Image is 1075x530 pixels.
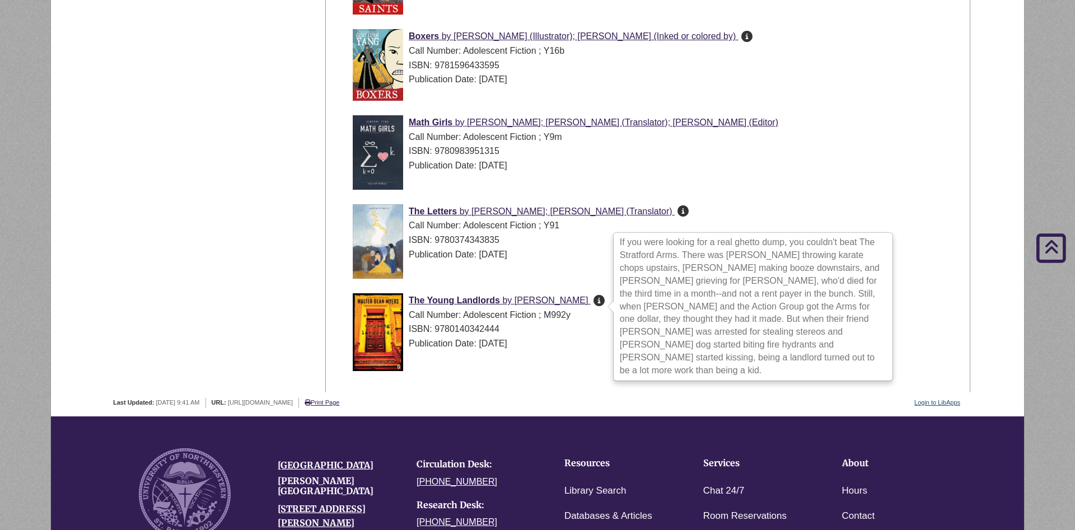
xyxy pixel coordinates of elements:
[409,118,452,127] span: Math Girls
[914,399,960,406] a: Login to LibApps
[842,508,875,524] a: Contact
[467,118,778,127] span: [PERSON_NAME]; [PERSON_NAME] (Translator); [PERSON_NAME] (Editor)
[409,207,675,216] a: Cover Art The Letters by [PERSON_NAME]; [PERSON_NAME] (Translator)
[417,477,497,486] a: [PHONE_NUMBER]
[564,458,669,468] h4: Resources
[353,115,403,190] img: Cover Art
[228,399,293,406] span: [URL][DOMAIN_NAME]
[409,207,457,216] span: The Letters
[353,72,961,87] div: Publication Date: [DATE]
[454,31,736,41] span: [PERSON_NAME] (Illustrator); [PERSON_NAME] (Inked or colored by)
[842,458,946,468] h4: About
[1030,240,1072,255] a: Back to Top
[409,296,500,305] span: The Young Landlords
[212,399,226,406] span: URL:
[278,459,373,471] a: [GEOGRAPHIC_DATA]
[113,399,154,406] span: Last Updated:
[564,508,652,524] a: Databases & Articles
[417,500,539,510] h4: Research Desk:
[417,459,539,470] h4: Circulation Desk:
[502,296,512,305] span: by
[564,483,627,499] a: Library Search
[409,296,591,305] a: Cover Art The Young Landlords by [PERSON_NAME]
[460,207,469,216] span: by
[703,483,745,499] a: Chat 24/7
[353,29,403,101] img: Cover Art
[353,130,961,144] div: Call Number: Adolescent Fiction ; Y9m
[278,476,400,496] h4: [PERSON_NAME][GEOGRAPHIC_DATA]
[515,296,588,305] span: [PERSON_NAME]
[305,400,311,406] i: Print Page
[353,144,961,158] div: ISBN: 9780983951315
[842,483,867,499] a: Hours
[409,31,439,41] span: Boxers
[353,58,961,73] div: ISBN: 9781596433595
[409,31,739,41] a: Cover Art Boxers by [PERSON_NAME] (Illustrator); [PERSON_NAME] (Inked or colored by)
[156,399,199,406] span: [DATE] 9:41 AM
[353,44,961,58] div: Call Number: Adolescent Fiction ; Y16b
[703,458,807,468] h4: Services
[353,218,961,233] div: Call Number: Adolescent Fiction ; Y91
[353,293,403,370] img: Cover Art
[353,204,403,279] img: Cover Art
[703,508,787,524] a: Room Reservations
[614,233,892,379] div: If you were looking for a real ghetto dump, you couldn't beat The Stratford Arms. There was [PERS...
[471,207,672,216] span: [PERSON_NAME]; [PERSON_NAME] (Translator)
[417,517,497,527] a: [PHONE_NUMBER]
[442,31,451,41] span: by
[305,399,339,406] a: Print Page
[409,118,778,127] a: Cover Art Math Girls by [PERSON_NAME]; [PERSON_NAME] (Translator); [PERSON_NAME] (Editor)
[353,158,961,173] div: Publication Date: [DATE]
[455,118,465,127] span: by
